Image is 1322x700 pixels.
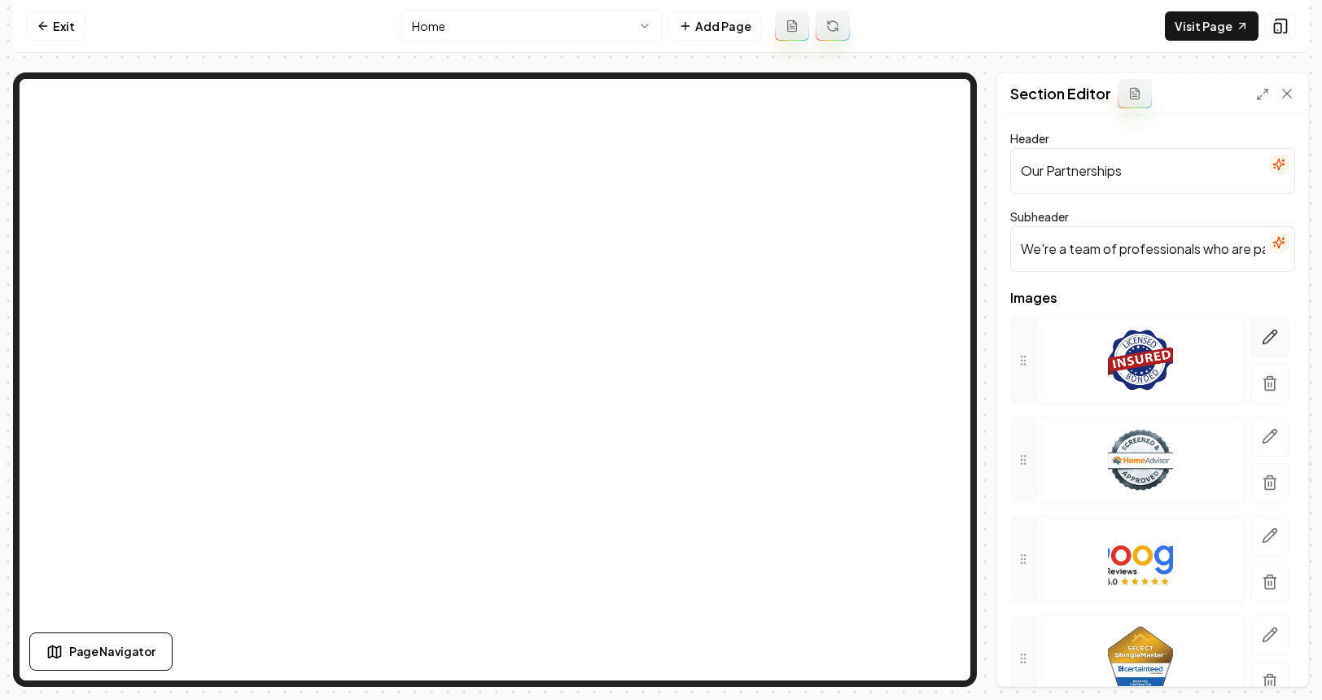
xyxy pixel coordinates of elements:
[1010,291,1295,304] span: Images
[1010,209,1069,224] label: Subheader
[1165,11,1259,41] a: Visit Page
[26,11,85,41] a: Exit
[1010,82,1111,105] h2: Section Editor
[1010,148,1295,194] input: Header
[775,11,809,41] button: Add admin page prompt
[29,632,173,671] button: Page Navigator
[1118,79,1152,108] button: Add admin section prompt
[1010,131,1049,146] label: Header
[69,643,155,660] span: Page Navigator
[668,11,762,41] button: Add Page
[816,11,850,41] button: Regenerate page
[1010,226,1295,272] input: Subheader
